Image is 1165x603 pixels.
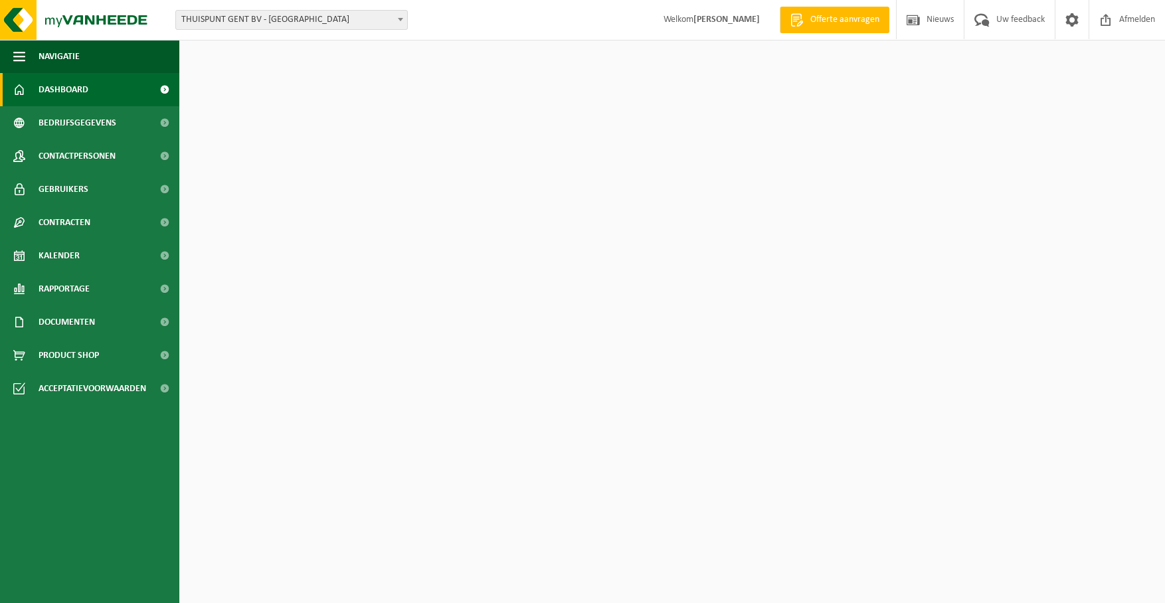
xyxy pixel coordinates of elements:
[39,272,90,305] span: Rapportage
[39,106,116,139] span: Bedrijfsgegevens
[39,372,146,405] span: Acceptatievoorwaarden
[39,206,90,239] span: Contracten
[39,73,88,106] span: Dashboard
[39,139,116,173] span: Contactpersonen
[39,239,80,272] span: Kalender
[39,173,88,206] span: Gebruikers
[176,11,407,29] span: THUISPUNT GENT BV - GENT
[175,10,408,30] span: THUISPUNT GENT BV - GENT
[780,7,889,33] a: Offerte aanvragen
[693,15,760,25] strong: [PERSON_NAME]
[807,13,883,27] span: Offerte aanvragen
[39,339,99,372] span: Product Shop
[39,40,80,73] span: Navigatie
[39,305,95,339] span: Documenten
